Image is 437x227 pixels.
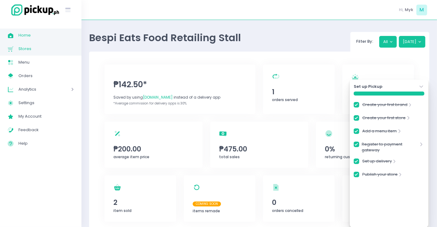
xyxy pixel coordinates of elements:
span: returning customers [325,154,364,159]
a: 1orders [342,65,414,114]
span: average item price [113,154,149,159]
span: Hi, [399,7,404,13]
span: 0% [325,144,405,154]
button: [DATE] [399,36,426,48]
span: *Average commission for delivery apps is 30% [113,101,187,106]
span: Menu [18,58,74,66]
a: Publish your store [362,171,397,180]
span: Feedback [18,126,74,134]
span: My Account [18,112,74,120]
span: Filter By: [354,38,375,44]
a: Set up delivery [362,158,392,166]
a: 2item sold [104,175,176,222]
img: logo [8,3,60,17]
span: Bespi Eats Food Retailing Stall [89,31,241,45]
span: ₱475.00 [219,144,299,154]
span: Analytics [18,85,54,93]
span: items remade [193,208,220,213]
span: Stores [18,45,74,53]
span: 2 [113,197,167,208]
span: ₱200.00 [113,144,194,154]
div: Saved by using instead of a delivery app [113,95,246,100]
a: Create your first brand [362,102,407,110]
span: 0 [272,197,326,208]
button: All [379,36,397,48]
span: item sold [113,208,132,213]
a: 1orders served [263,65,335,114]
span: Home [18,31,74,39]
a: Create your first store [362,115,405,123]
a: Register to payment gateway [362,141,418,153]
span: ₱142.50* [113,79,246,91]
span: [DOMAIN_NAME] [143,95,173,100]
span: M [416,5,427,15]
span: Orders [18,72,74,80]
a: Add a menu item [362,128,396,136]
strong: Set up Pickup [354,84,382,90]
a: 0%returning customers [316,122,414,168]
a: 0orders cancelled [263,175,335,222]
span: total sales [219,154,240,159]
a: 0refunded orders [342,175,414,222]
span: Settings [18,99,74,107]
a: ₱475.00total sales [210,122,308,168]
span: Coming Soon [193,202,221,206]
span: 1 [272,87,326,97]
span: Myk [405,7,413,13]
span: Help [18,139,74,147]
a: ₱200.00average item price [104,122,203,168]
span: orders cancelled [272,208,303,213]
span: orders served [272,97,298,102]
